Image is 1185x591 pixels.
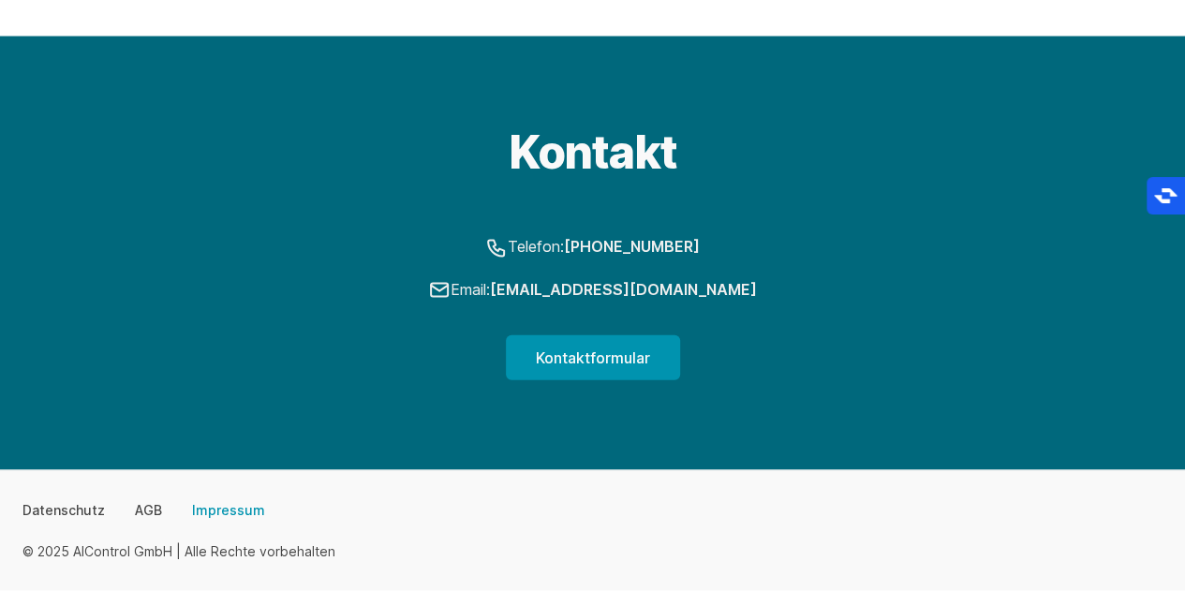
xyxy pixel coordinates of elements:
[485,237,700,256] nobr: Telefon:
[135,501,162,520] a: AGB
[192,501,265,520] a: Impressum
[490,280,757,299] a: [EMAIL_ADDRESS][DOMAIN_NAME]
[506,335,680,380] a: Kontaktformular
[428,280,757,299] nobr: Email:
[564,237,700,256] a: [PHONE_NUMBER]
[213,130,972,175] h2: Kontakt
[22,501,105,520] a: Datenschutz
[22,542,335,561] p: © 2025 AIControl GmbH | Alle Rechte vorbehalten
